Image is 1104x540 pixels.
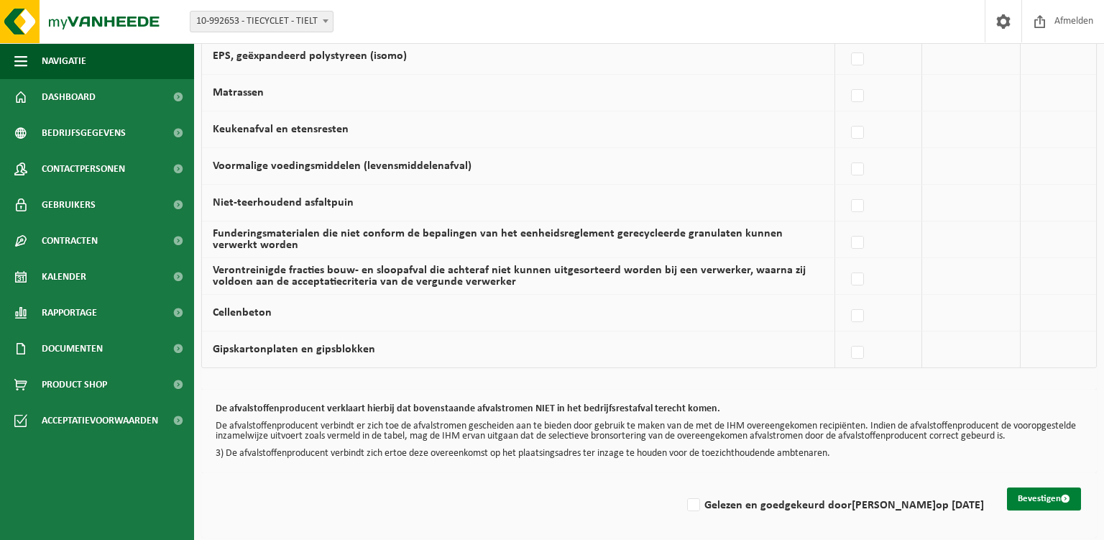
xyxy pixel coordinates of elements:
[42,259,86,295] span: Kalender
[213,265,806,288] label: Verontreinigde fracties bouw- en sloopafval die achteraf niet kunnen uitgesorteerd worden bij een...
[42,403,158,439] span: Acceptatievoorwaarden
[1007,488,1081,511] button: Bevestigen
[213,344,375,355] label: Gipskartonplaten en gipsblokken
[684,495,984,516] label: Gelezen en goedgekeurd door op [DATE]
[42,367,107,403] span: Product Shop
[216,421,1082,441] p: De afvalstoffenproducent verbindt er zich toe de afvalstromen gescheiden aan te bieden door gebru...
[42,331,103,367] span: Documenten
[852,500,936,511] strong: [PERSON_NAME]
[213,228,783,251] label: Funderingsmaterialen die niet conform de bepalingen van het eenheidsreglement gerecycleerde granu...
[216,449,1082,459] p: 3) De afvalstoffenproducent verbindt zich ertoe deze overeenkomst op het plaatsingsadres ter inza...
[190,12,333,32] span: 10-992653 - TIECYCLET - TIELT
[216,403,720,414] b: De afvalstoffenproducent verklaart hierbij dat bovenstaande afvalstromen NIET in het bedrijfsrest...
[213,87,264,99] label: Matrassen
[42,79,96,115] span: Dashboard
[42,295,97,331] span: Rapportage
[213,307,272,319] label: Cellenbeton
[42,187,96,223] span: Gebruikers
[42,43,86,79] span: Navigatie
[42,223,98,259] span: Contracten
[213,124,349,135] label: Keukenafval en etensresten
[190,11,333,32] span: 10-992653 - TIECYCLET - TIELT
[213,197,354,209] label: Niet-teerhoudend asfaltpuin
[42,115,126,151] span: Bedrijfsgegevens
[42,151,125,187] span: Contactpersonen
[213,50,407,62] label: EPS, geëxpandeerd polystyreen (isomo)
[213,160,471,172] label: Voormalige voedingsmiddelen (levensmiddelenafval)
